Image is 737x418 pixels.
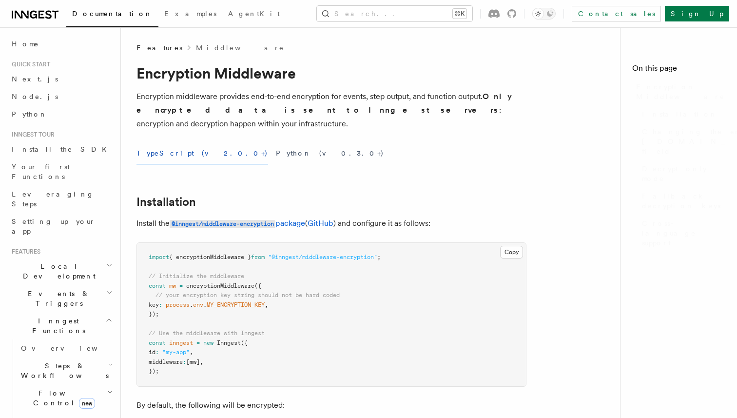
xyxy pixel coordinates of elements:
button: Steps & Workflows [17,357,115,384]
a: Encryption Middleware [632,78,725,105]
button: Search...⌘K [317,6,472,21]
span: Fallback decryption keys [642,191,725,211]
span: import [149,254,169,260]
button: Copy [500,246,523,259]
span: "my-app" [162,349,190,356]
span: Documentation [72,10,153,18]
a: Python [8,105,115,123]
span: new [203,339,213,346]
code: @inngest/middleware-encryption [170,220,275,228]
span: , [265,301,268,308]
p: Encryption middleware provides end-to-end encryption for events, step output, and function output... [136,90,526,131]
a: Installation [136,195,196,209]
span: , [200,358,203,365]
span: const [149,339,166,346]
a: Node.js [8,88,115,105]
button: Toggle dark mode [532,8,556,20]
a: AgentKit [222,3,286,26]
span: Install the SDK [12,145,113,153]
span: // your encryption key string should not be hard coded [155,292,340,299]
span: AgentKit [228,10,280,18]
a: Leveraging Steps [8,185,115,213]
a: Installation [638,105,725,123]
a: GitHub [308,219,333,228]
a: Your first Functions [8,158,115,185]
span: { encryptionMiddleware } [169,254,251,260]
span: middleware [149,358,183,365]
button: TypeScript (v2.0.0+) [136,142,268,164]
span: Local Development [8,261,106,281]
span: "@inngest/middleware-encryption" [268,254,377,260]
span: env [193,301,203,308]
span: MY_ENCRYPTION_KEY [207,301,265,308]
span: ({ [254,282,261,289]
span: Overview [21,344,121,352]
button: Inngest Functions [8,312,115,339]
span: process [166,301,190,308]
span: Python [12,110,47,118]
span: . [203,301,207,308]
span: const [149,282,166,289]
span: Steps & Workflows [17,361,109,380]
a: Changing the encrypted [DOMAIN_NAME] field [638,123,725,160]
span: key [149,301,159,308]
span: Installation [642,109,718,119]
p: By default, the following will be encrypted: [136,398,526,412]
button: Python (v0.3.0+) [276,142,384,164]
span: Features [136,43,182,53]
button: Local Development [8,258,115,285]
span: Quick start [8,60,50,68]
button: Events & Triggers [8,285,115,312]
a: Contact sales [572,6,661,21]
span: Inngest [217,339,241,346]
span: = [196,339,200,346]
p: Install the ( ) and configure it as follows: [136,217,526,231]
span: Encryption Middleware [636,82,725,101]
span: , [190,349,193,356]
span: // Use the middleware with Inngest [149,330,265,337]
button: Flow Controlnew [17,384,115,412]
a: @inngest/middleware-encryptionpackage [170,219,305,228]
a: Overview [17,339,115,357]
span: Inngest tour [8,131,55,139]
span: }); [149,311,159,318]
span: : [155,349,159,356]
h4: On this page [632,62,725,78]
a: Decrypt only mode [638,160,725,187]
h1: Encryption Middleware [136,64,526,82]
a: Fallback decryption keys [638,187,725,215]
span: Next.js [12,75,58,83]
span: : [159,301,162,308]
span: inngest [169,339,193,346]
span: Your first Functions [12,163,70,180]
span: [mw] [186,358,200,365]
a: Sign Up [665,6,729,21]
span: ; [377,254,381,260]
span: : [183,358,186,365]
span: Inngest Functions [8,316,105,336]
span: Flow Control [17,388,107,408]
a: Next.js [8,70,115,88]
span: }); [149,368,159,375]
span: Node.js [12,93,58,100]
kbd: ⌘K [453,9,466,19]
span: Leveraging Steps [12,190,94,208]
a: Cross-language support [638,215,725,252]
span: from [251,254,265,260]
span: ({ [241,339,248,346]
a: Middleware [196,43,285,53]
span: Setting up your app [12,218,96,235]
a: Home [8,35,115,53]
span: // Initialize the middleware [149,273,244,279]
span: new [79,398,95,409]
span: . [190,301,193,308]
span: Home [12,39,39,49]
a: Setting up your app [8,213,115,240]
span: Features [8,248,40,256]
span: Cross-language support [642,219,725,248]
a: Examples [158,3,222,26]
span: mw [169,282,176,289]
span: Decrypt only mode [642,164,725,183]
span: encryptionMiddleware [186,282,254,289]
span: = [179,282,183,289]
